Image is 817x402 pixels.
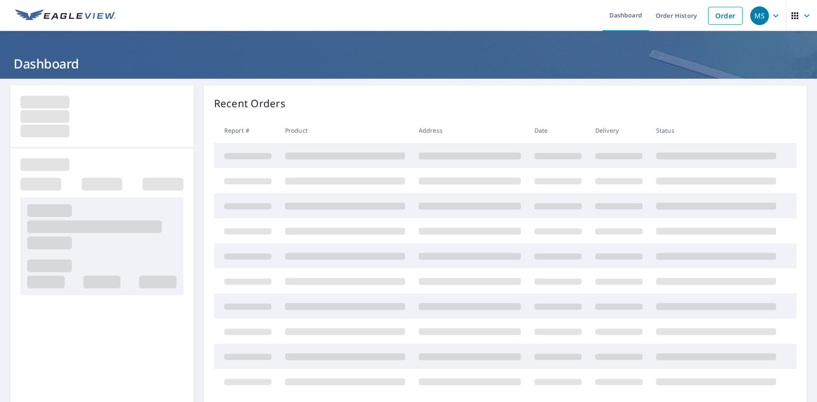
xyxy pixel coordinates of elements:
p: Recent Orders [214,96,286,111]
th: Delivery [588,118,649,143]
th: Status [649,118,783,143]
div: MS [750,6,769,25]
img: EV Logo [15,9,116,22]
th: Product [278,118,412,143]
a: Order [708,7,743,25]
th: Address [412,118,528,143]
th: Report # [214,118,278,143]
h1: Dashboard [10,55,807,72]
th: Date [528,118,588,143]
